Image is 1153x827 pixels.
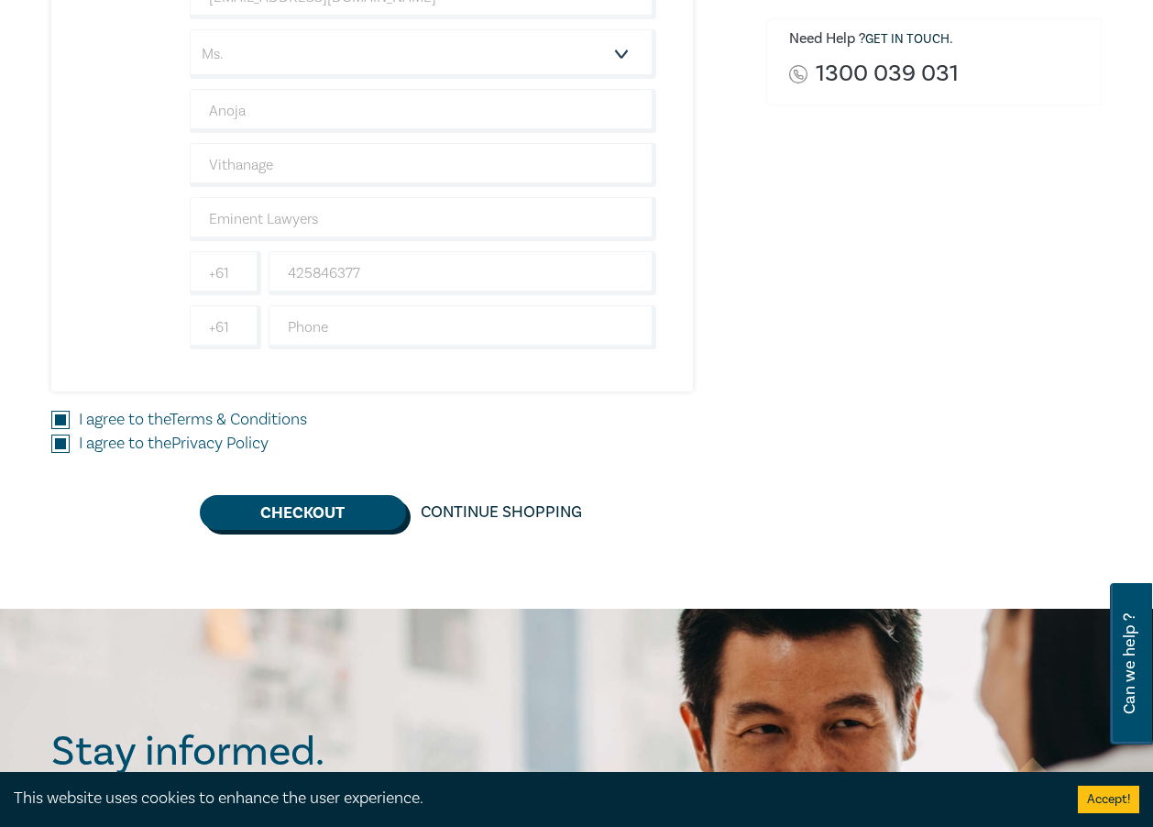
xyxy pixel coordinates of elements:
div: This website uses cookies to enhance the user experience. [14,787,1050,810]
h6: Need Help ? . [789,30,1087,49]
h2: Stay informed. [51,728,484,776]
button: Checkout [200,495,406,530]
input: +61 [190,305,261,349]
span: Can we help ? [1121,594,1138,733]
input: First Name* [190,89,656,133]
input: Last Name* [190,143,656,187]
input: Phone [269,305,656,349]
button: Accept cookies [1078,786,1139,813]
a: Privacy Policy [171,433,269,454]
label: I agree to the [79,408,307,432]
a: Terms & Conditions [170,409,307,430]
input: Company [190,197,656,241]
input: Mobile* [269,251,656,295]
a: Continue Shopping [406,495,597,530]
a: 1300 039 031 [816,61,959,86]
a: Get in touch [865,31,950,48]
input: +61 [190,251,261,295]
label: I agree to the [79,432,269,456]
